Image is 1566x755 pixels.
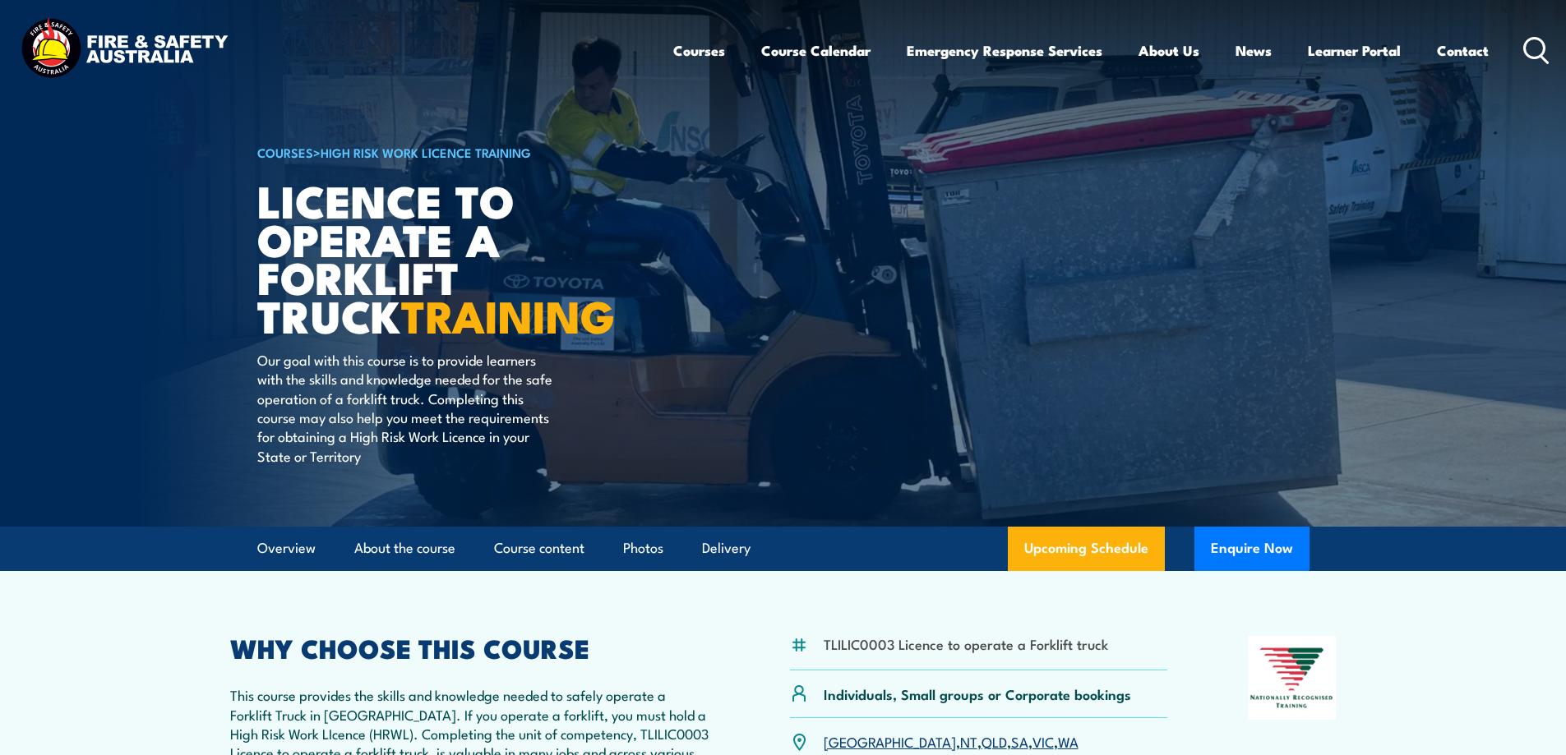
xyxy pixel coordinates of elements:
img: Nationally Recognised Training logo. [1248,636,1337,720]
h6: > [257,142,663,162]
a: VIC [1032,731,1054,751]
a: Courses [673,29,725,72]
a: NT [960,731,977,751]
p: Individuals, Small groups or Corporate bookings [824,684,1131,703]
a: Course Calendar [761,29,871,72]
p: , , , , , [824,732,1079,751]
h1: Licence to operate a forklift truck [257,181,663,334]
li: TLILIC0003 Licence to operate a Forklift truck [824,634,1108,653]
a: SA [1011,731,1028,751]
a: News [1236,29,1272,72]
a: WA [1058,731,1079,751]
a: Course content [494,527,584,570]
a: [GEOGRAPHIC_DATA] [824,731,956,751]
a: COURSES [257,143,313,161]
a: QLD [982,731,1007,751]
h2: WHY CHOOSE THIS COURSE [230,636,710,659]
a: Delivery [702,527,751,570]
a: Upcoming Schedule [1008,527,1165,571]
a: Overview [257,527,316,570]
a: Contact [1437,29,1489,72]
strong: TRAINING [401,280,615,348]
a: Learner Portal [1308,29,1401,72]
a: Emergency Response Services [907,29,1102,72]
a: High Risk Work Licence Training [321,143,531,161]
a: Photos [623,527,663,570]
a: About the course [354,527,455,570]
a: About Us [1139,29,1199,72]
button: Enquire Now [1194,527,1310,571]
p: Our goal with this course is to provide learners with the skills and knowledge needed for the saf... [257,350,557,465]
